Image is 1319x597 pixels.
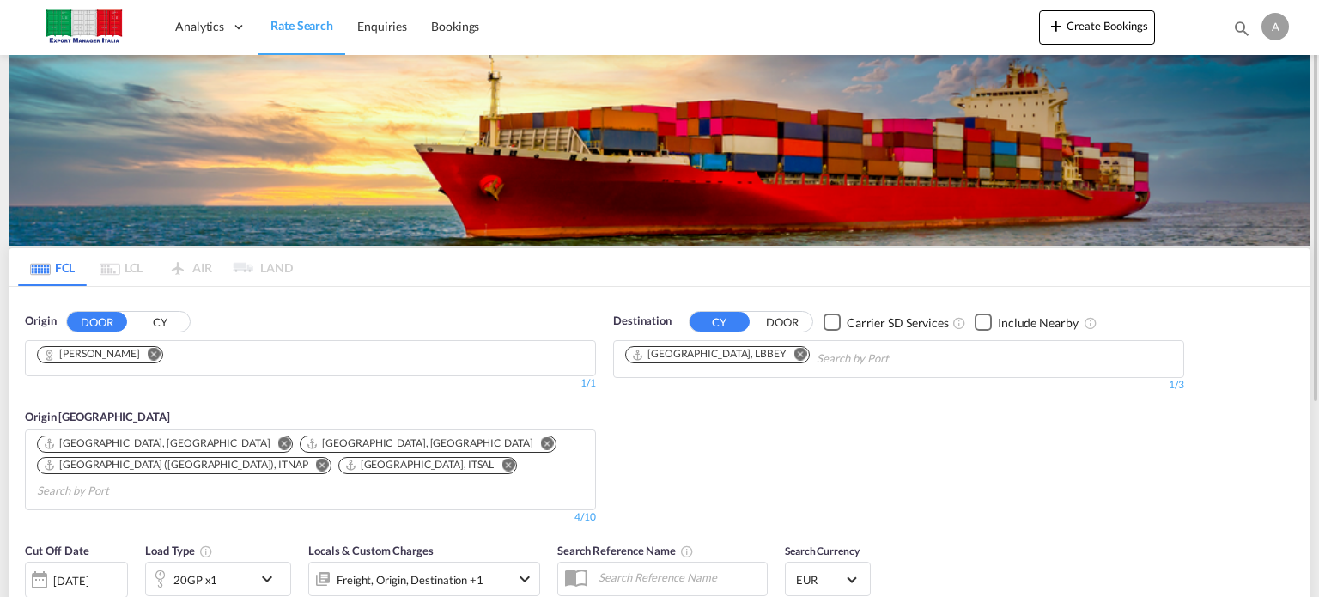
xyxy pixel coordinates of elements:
md-icon: icon-magnify [1232,19,1251,38]
md-checkbox: Checkbox No Ink [824,313,949,331]
span: Load Type [145,544,213,557]
div: 20GP x1icon-chevron-down [145,562,291,596]
md-select: Select Currency: € EUREuro [794,567,861,592]
span: Origin [25,313,56,330]
div: Press delete to remove this chip. [43,458,312,472]
button: CY [690,312,750,332]
img: LCL+%26+FCL+BACKGROUND.png [9,55,1310,246]
button: Remove [783,347,809,364]
span: EUR [796,572,844,588]
div: 1/3 [613,378,1184,393]
md-icon: Unchecked: Search for CY (Container Yard) services for all selected carriers.Checked : Search for... [952,316,966,330]
span: Cut Off Date [25,544,89,557]
div: Beirut, LBBEY [631,347,787,362]
md-icon: icon-information-outline [199,545,213,558]
span: Analytics [175,18,224,35]
div: Carrier SD Services [847,314,949,332]
button: Remove [530,436,556,454]
button: Remove [137,347,162,364]
input: Search by Port [37,478,200,505]
div: Trani [43,347,140,362]
md-pagination-wrapper: Use the left and right arrow keys to navigate between tabs [18,248,293,286]
md-icon: icon-plus 400-fg [1046,15,1067,36]
span: Enquiries [357,19,407,34]
div: 4/10 [574,510,596,525]
button: DOOR [67,312,127,332]
div: [DATE] [53,573,88,588]
button: Remove [305,458,331,475]
md-chips-wrap: Chips container. Use arrow keys to select chips. [34,341,177,371]
div: Include Nearby [998,314,1079,332]
button: icon-plus 400-fgCreate Bookings [1039,10,1155,45]
div: Freight Origin Destination Factory Stuffingicon-chevron-down [308,562,540,596]
img: 51022700b14f11efa3148557e262d94e.jpg [26,8,142,46]
button: DOOR [752,313,812,332]
input: Search Reference Name [590,564,767,590]
div: 1/1 [25,376,596,391]
div: 20GP x1 [173,568,217,592]
md-checkbox: Checkbox No Ink [975,313,1079,331]
md-icon: Your search will be saved by the below given name [680,545,694,558]
span: Locals & Custom Charges [308,544,434,557]
div: A [1261,13,1289,40]
div: Napoli (Naples), ITNAP [43,458,308,472]
div: Press delete to remove this chip. [344,458,498,472]
span: Origin [GEOGRAPHIC_DATA] [25,410,170,423]
md-chips-wrap: Chips container. Use arrow keys to select chips. [34,430,587,505]
span: Bookings [431,19,479,34]
span: Search Reference Name [557,544,694,557]
span: Search Currency [785,545,860,557]
input: Chips input. [817,345,980,373]
div: Press delete to remove this chip. [43,436,273,451]
div: Press delete to remove this chip. [43,347,143,362]
md-tab-item: FCL [18,248,87,286]
div: icon-magnify [1232,19,1251,45]
div: Freight Origin Destination Factory Stuffing [337,568,483,592]
div: Press delete to remove this chip. [306,436,536,451]
div: Press delete to remove this chip. [631,347,790,362]
div: Ancona, ITAOI [43,436,270,451]
md-icon: icon-chevron-down [257,569,286,589]
div: Salerno, ITSAL [344,458,495,472]
button: CY [130,313,190,332]
button: Remove [490,458,516,475]
md-icon: Unchecked: Ignores neighbouring ports when fetching rates.Checked : Includes neighbouring ports w... [1084,316,1097,330]
md-icon: icon-chevron-down [514,569,535,589]
md-chips-wrap: Chips container. Use arrow keys to select chips. [623,341,987,373]
button: Remove [266,436,292,454]
div: Bari, ITBRI [306,436,532,451]
span: Destination [613,313,672,330]
span: Rate Search [270,18,333,33]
